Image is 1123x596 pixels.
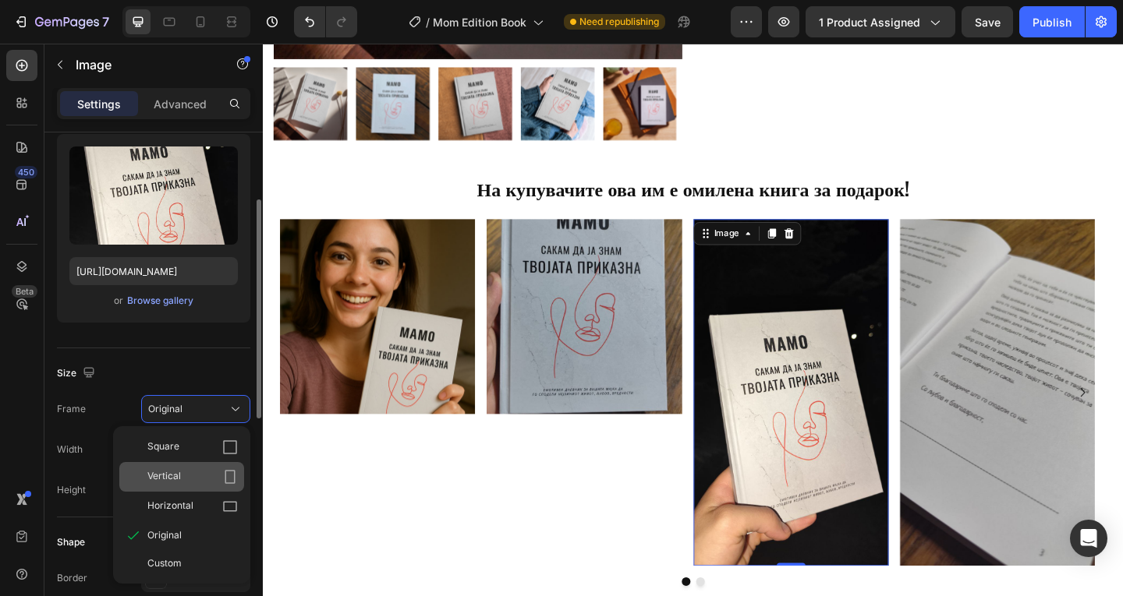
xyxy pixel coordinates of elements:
div: Open Intercom Messenger [1070,520,1107,557]
div: Size [57,363,98,384]
button: Save [962,6,1013,37]
img: gempages_574670428505637732-c33b5313-d2f4-4098-8660-4039af2925ca.jpg [469,191,681,568]
label: Frame [57,402,86,416]
p: Advanced [154,96,207,112]
button: Browse gallery [126,293,194,309]
span: Mom Edition Book [433,14,526,30]
div: Publish [1033,14,1072,30]
label: Height [57,483,86,497]
span: Need republishing [579,15,659,29]
span: Save [975,16,1001,29]
div: Image [488,199,522,213]
button: 7 [6,6,116,37]
label: Width [57,443,83,457]
div: Border [57,571,87,585]
div: Beta [12,285,37,298]
p: Settings [77,96,121,112]
span: Square [147,439,179,455]
button: Carousel Next Arrow [880,367,905,392]
p: Image [76,55,208,74]
button: Publish [1019,6,1085,37]
input: https://example.com/image.jpg [69,257,238,285]
span: Original [148,402,182,416]
span: or [114,291,123,310]
img: gempages_574670428505637732-017c24ad-46b2-475b-8ee2-8dda57097256.jpg [693,191,905,568]
span: / [426,14,430,30]
button: Dot [455,580,465,590]
button: Original [141,395,250,423]
div: Shape [57,535,85,549]
span: Custom [147,556,182,570]
span: Horizontal [147,499,193,514]
button: Dot [471,580,480,590]
span: Vertical [147,469,181,485]
div: 450 [15,166,37,178]
div: Browse gallery [127,294,193,308]
p: 7 [102,12,109,31]
div: Undo/Redo [294,6,357,37]
span: 1 product assigned [819,14,920,30]
span: Original [147,528,182,542]
img: preview-image [69,146,238,245]
button: 1 product assigned [806,6,955,37]
iframe: Design area [263,44,1123,596]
